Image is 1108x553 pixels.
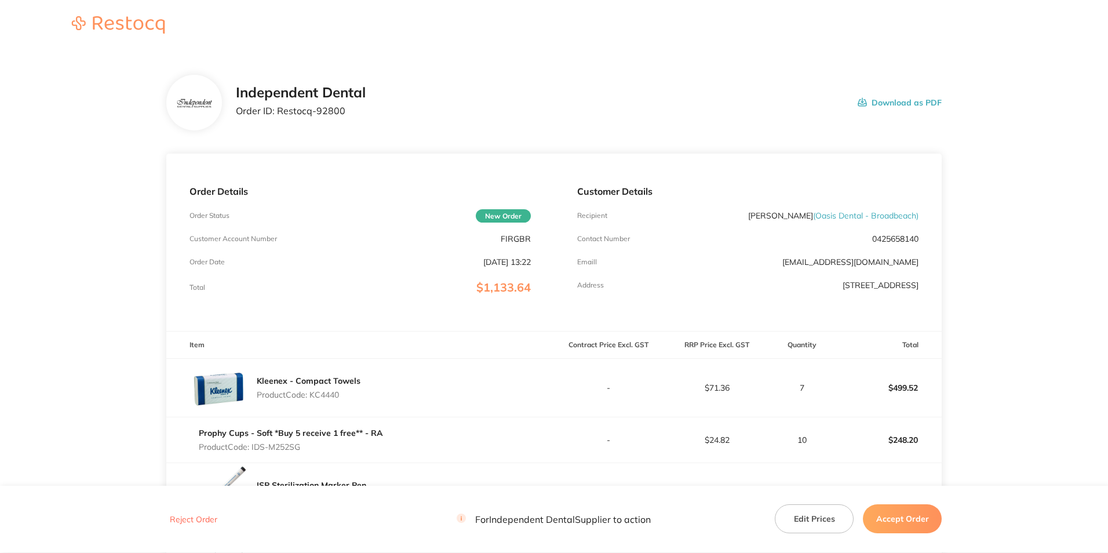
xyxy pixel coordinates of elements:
[60,16,176,34] img: Restocq logo
[166,515,221,525] button: Reject Order
[236,105,366,116] p: Order ID: Restocq- 92800
[501,234,531,243] p: FIRGBR
[199,428,383,438] a: Prophy Cups - Soft *Buy 5 receive 1 free** - RA
[834,478,941,506] p: $12.00
[555,383,662,392] p: -
[189,235,277,243] p: Customer Account Number
[189,186,531,197] p: Order Details
[257,376,360,386] a: Kleenex - Compact Towels
[662,332,771,359] th: RRP Price Excl. GST
[863,505,942,534] button: Accept Order
[843,281,919,290] p: [STREET_ADDRESS]
[554,332,662,359] th: Contract Price Excl. GST
[199,442,383,452] p: Product Code: IDS-M252SG
[476,209,531,223] span: New Order
[834,374,941,402] p: $499.52
[189,212,229,220] p: Order Status
[189,463,247,521] img: aXdtbWd6MA
[577,235,630,243] p: Contact Number
[748,211,919,220] p: [PERSON_NAME]
[663,383,770,392] p: $71.36
[858,85,942,121] button: Download as PDF
[813,210,919,221] span: ( Oasis Dental - Broadbeach )
[555,435,662,445] p: -
[189,258,225,266] p: Order Date
[189,359,247,417] img: YWdlNHdpeA
[577,281,604,289] p: Address
[257,480,366,490] a: ISP Sterilization Marker Pen
[775,505,854,534] button: Edit Prices
[483,257,531,267] p: [DATE] 13:22
[663,435,770,445] p: $24.82
[236,85,366,101] h2: Independent Dental
[771,332,833,359] th: Quantity
[834,426,941,454] p: $248.20
[175,97,213,109] img: bzV5Y2k1dA
[189,283,205,292] p: Total
[476,280,531,294] span: $1,133.64
[577,258,597,266] p: Emaill
[782,257,919,267] a: [EMAIL_ADDRESS][DOMAIN_NAME]
[577,186,919,197] p: Customer Details
[833,332,942,359] th: Total
[772,383,833,392] p: 7
[457,514,651,525] p: For Independent Dental Supplier to action
[60,16,176,35] a: Restocq logo
[872,234,919,243] p: 0425658140
[166,332,554,359] th: Item
[772,435,833,445] p: 10
[257,390,360,399] p: Product Code: KC4440
[577,212,607,220] p: Recipient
